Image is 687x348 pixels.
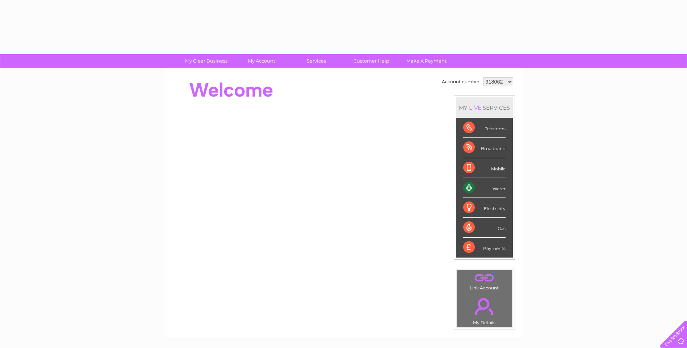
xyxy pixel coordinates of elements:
a: . [458,272,510,284]
a: My Clear Business [176,54,236,68]
div: Electricity [463,198,506,218]
td: Link Account [456,270,512,292]
a: Customer Help [342,54,401,68]
div: Water [463,178,506,198]
a: My Account [231,54,291,68]
td: Account number [440,76,481,88]
div: Broadband [463,138,506,158]
div: Payments [463,238,506,257]
div: MY SERVICES [456,97,513,118]
div: Telecoms [463,118,506,138]
a: . [458,294,510,319]
td: My Details [456,292,512,327]
div: Gas [463,218,506,238]
a: Services [286,54,346,68]
div: LIVE [468,104,483,111]
a: Make A Payment [397,54,456,68]
div: Mobile [463,158,506,178]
